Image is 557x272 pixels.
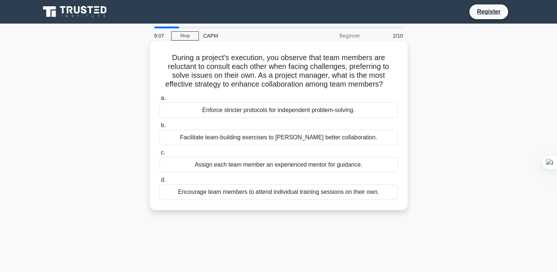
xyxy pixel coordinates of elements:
div: Encourage team members to attend individual training sessions on their own. [159,184,398,200]
span: c. [161,149,165,156]
a: Register [472,7,505,16]
span: b. [161,122,166,128]
div: 2/10 [364,28,408,43]
span: a. [161,95,166,101]
div: Facilitate team-building exercises to [PERSON_NAME] better collaboration. [159,130,398,145]
h5: During a project's execution, you observe that team members are reluctant to consult each other w... [159,53,399,89]
div: Assign each team member an experienced mentor for guidance. [159,157,398,172]
div: CAPM [199,28,300,43]
div: 9:07 [150,28,171,43]
div: Enforce stricter protocols for independent problem-solving. [159,102,398,118]
span: d. [161,177,166,183]
a: Stop [171,31,199,41]
div: Beginner [300,28,364,43]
